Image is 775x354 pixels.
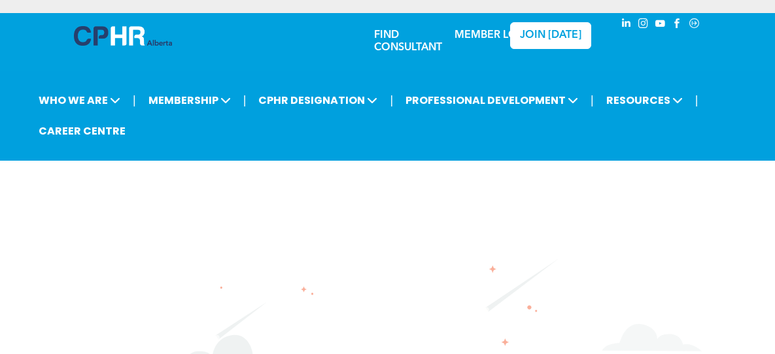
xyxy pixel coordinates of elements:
[636,16,651,34] a: instagram
[145,88,235,112] span: MEMBERSHIP
[35,119,129,143] a: CAREER CENTRE
[254,88,381,112] span: CPHR DESIGNATION
[602,88,687,112] span: RESOURCES
[133,87,136,114] li: |
[510,22,592,49] a: JOIN [DATE]
[653,16,668,34] a: youtube
[687,16,702,34] a: Social network
[74,26,172,46] img: A blue and white logo for cp alberta
[390,87,393,114] li: |
[619,16,634,34] a: linkedin
[402,88,582,112] span: PROFESSIONAL DEVELOPMENT
[374,30,442,53] a: FIND CONSULTANT
[455,30,536,40] a: MEMBER LOGIN
[243,87,247,114] li: |
[520,29,581,42] span: JOIN [DATE]
[35,88,124,112] span: WHO WE ARE
[695,87,698,114] li: |
[670,16,685,34] a: facebook
[591,87,594,114] li: |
